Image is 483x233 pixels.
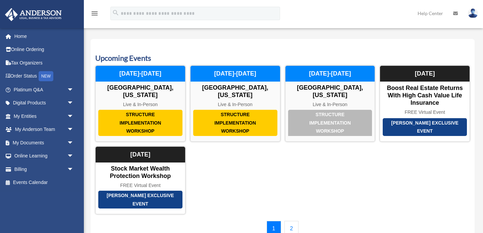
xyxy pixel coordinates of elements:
a: Tax Organizers [5,56,84,69]
div: Structure Implementation Workshop [98,110,182,136]
span: arrow_drop_down [67,136,80,150]
i: search [112,9,119,16]
div: [GEOGRAPHIC_DATA], [US_STATE] [96,84,185,99]
div: Structure Implementation Workshop [193,110,277,136]
a: Billingarrow_drop_down [5,162,84,176]
a: Structure Implementation Workshop [GEOGRAPHIC_DATA], [US_STATE] Live & In-Person [DATE]-[DATE] [285,65,375,142]
a: Order StatusNEW [5,69,84,83]
div: [GEOGRAPHIC_DATA], [US_STATE] [285,84,375,99]
span: arrow_drop_down [67,109,80,123]
div: [DATE]-[DATE] [285,66,375,82]
span: arrow_drop_down [67,162,80,176]
div: [DATE]-[DATE] [96,66,185,82]
img: User Pic [468,8,478,18]
a: My Anderson Teamarrow_drop_down [5,123,84,136]
a: Online Ordering [5,43,84,56]
img: Anderson Advisors Platinum Portal [3,8,64,21]
i: menu [91,9,99,17]
a: Online Learningarrow_drop_down [5,149,84,163]
h3: Upcoming Events [95,53,470,63]
a: Digital Productsarrow_drop_down [5,96,84,110]
a: Home [5,30,84,43]
a: [PERSON_NAME] Exclusive Event Boost Real Estate Returns with High Cash Value Life Insurance FREE ... [380,65,470,142]
a: Platinum Q&Aarrow_drop_down [5,83,84,96]
span: arrow_drop_down [67,123,80,137]
div: [GEOGRAPHIC_DATA], [US_STATE] [191,84,280,99]
span: arrow_drop_down [67,149,80,163]
div: [DATE] [96,147,185,163]
div: Boost Real Estate Returns with High Cash Value Life Insurance [380,85,470,106]
a: [PERSON_NAME] Exclusive Event Stock Market Wealth Protection Workshop FREE Virtual Event [DATE] [95,146,185,214]
div: Structure Implementation Workshop [288,110,372,136]
a: My Entitiesarrow_drop_down [5,109,84,123]
div: Stock Market Wealth Protection Workshop [96,165,185,180]
span: arrow_drop_down [67,96,80,110]
div: [DATE]-[DATE] [191,66,280,82]
div: Live & In-Person [285,102,375,107]
div: [PERSON_NAME] Exclusive Event [98,191,182,208]
div: FREE Virtual Event [380,109,470,115]
div: FREE Virtual Event [96,183,185,188]
a: Structure Implementation Workshop [GEOGRAPHIC_DATA], [US_STATE] Live & In-Person [DATE]-[DATE] [190,65,280,142]
div: [DATE] [380,66,470,82]
span: arrow_drop_down [67,83,80,97]
a: menu [91,12,99,17]
div: Live & In-Person [191,102,280,107]
div: [PERSON_NAME] Exclusive Event [383,118,467,136]
a: Structure Implementation Workshop [GEOGRAPHIC_DATA], [US_STATE] Live & In-Person [DATE]-[DATE] [95,65,185,142]
div: Live & In-Person [96,102,185,107]
div: NEW [39,71,53,81]
a: Events Calendar [5,176,80,189]
a: My Documentsarrow_drop_down [5,136,84,149]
